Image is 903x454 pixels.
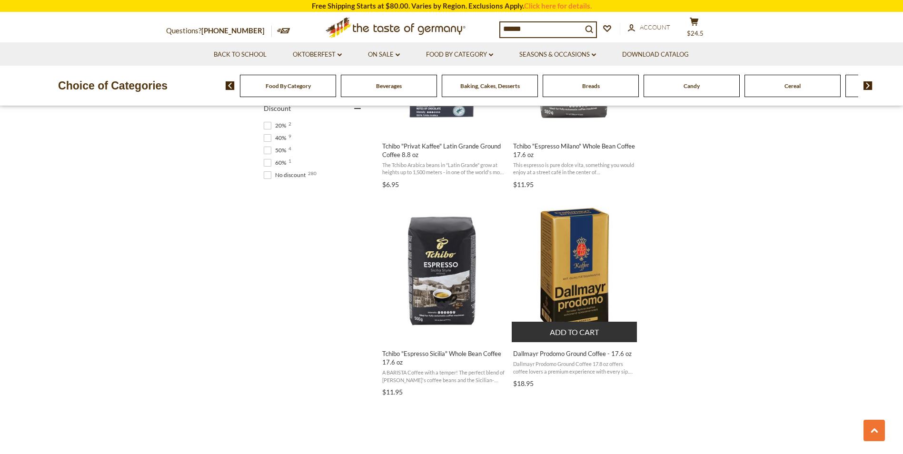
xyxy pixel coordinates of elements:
[513,349,636,358] span: Dallmayr Prodomo Ground Coffee - 17.6 oz
[264,146,289,155] span: 50%
[264,104,291,112] span: Discount
[381,208,507,334] img: Tchibo Espresso Sicilia Whole Bean
[524,1,592,10] a: Click here for details.
[166,25,272,37] p: Questions?
[512,322,637,342] button: Add to cart
[214,49,267,60] a: Back to School
[622,49,689,60] a: Download Catalog
[381,199,507,399] a: Tchibo
[513,379,534,387] span: $18.95
[382,369,506,384] span: A BARISTA Coffee with a temper! The perfect blend of [PERSON_NAME]'s coffee beans and the Sicilia...
[288,146,291,151] span: 4
[293,49,342,60] a: Oktoberfest
[288,121,291,126] span: 2
[513,360,636,375] span: Dallmayr Prodomo Ground Coffee 17.8 oz offers coffee lovers a premium experience with every sip. ...
[628,22,670,33] a: Account
[863,81,873,90] img: next arrow
[382,142,506,159] span: Tchibo "Privat Kaffee" Latin Grande Ground Coffee 8.8 oz
[264,171,308,179] span: No discount
[264,134,289,142] span: 40%
[512,199,638,391] a: Dallmayr Prodomo Ground Coffee - 17.6 oz
[784,82,801,89] a: Cereal
[382,388,403,396] span: $11.95
[308,171,317,176] span: 280
[460,82,520,89] a: Baking, Cakes, Desserts
[201,26,265,35] a: [PHONE_NUMBER]
[519,49,596,60] a: Seasons & Occasions
[687,30,704,37] span: $24.5
[368,49,400,60] a: On Sale
[680,17,709,41] button: $24.5
[288,134,291,138] span: 9
[513,142,636,159] span: Tchibo "Espresso Milano" Whole Bean Coffee 17.6 oz
[382,180,399,188] span: $6.95
[382,349,506,366] span: Tchibo "Espresso Sicilia" Whole Bean Coffee 17.6 oz
[640,23,670,31] span: Account
[684,82,700,89] a: Candy
[426,49,493,60] a: Food By Category
[382,161,506,176] span: The Tchibo Arabica beans in "Latin Grande" grow at heights up to 1,500 meters - in one of the wor...
[288,158,291,163] span: 1
[513,180,534,188] span: $11.95
[376,82,402,89] a: Beverages
[266,82,311,89] a: Food By Category
[264,158,289,167] span: 60%
[264,121,289,130] span: 20%
[512,208,638,334] img: Dallmayr Prodomo Ground Coffee
[513,161,636,176] span: This espresso is pure dolce vita, something you would enjoy at a street café in the center of [GE...
[582,82,600,89] a: Breads
[226,81,235,90] img: previous arrow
